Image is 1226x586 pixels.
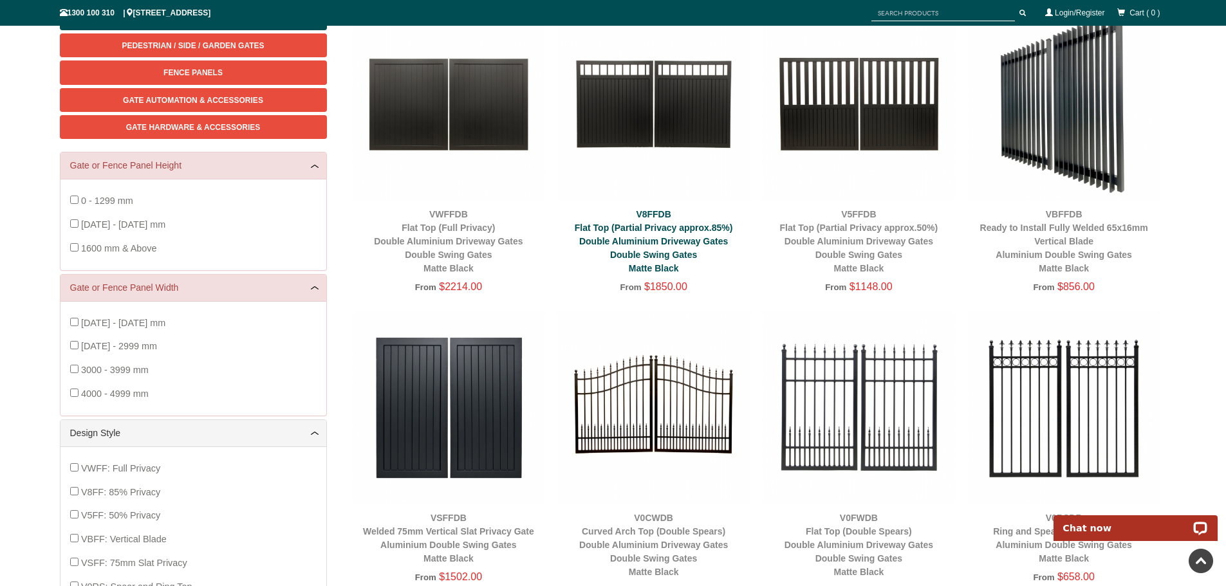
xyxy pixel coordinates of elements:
a: Login/Register [1055,8,1104,17]
img: VBFFDB - Ready to Install Fully Welded 65x16mm Vertical Blade - Aluminium Double Swing Gates - Ma... [968,8,1160,200]
span: [DATE] - [DATE] mm [81,219,165,230]
a: V5FFDBFlat Top (Partial Privacy approx.50%)Double Aluminium Driveway GatesDouble Swing GatesMatte... [780,209,938,273]
img: V0CWDB - Curved Arch Top (Double Spears) - Double Aluminium Driveway Gates - Double Swing Gates -... [557,311,750,504]
iframe: LiveChat chat widget [1045,500,1226,541]
img: V0RSDB - Ring and Spear Top (Fleur-de-lis) - Aluminium Double Swing Gates - Matte Black - Gate Wa... [968,311,1160,504]
a: Gate or Fence Panel Width [70,281,317,295]
span: From [415,282,436,292]
span: 0 - 1299 mm [81,196,133,206]
span: Fence Panels [163,68,223,77]
span: $2214.00 [439,281,482,292]
span: From [1033,572,1054,582]
a: Gate or Fence Panel Height [70,159,317,172]
span: $856.00 [1057,281,1095,292]
img: V8FFDB - Flat Top (Partial Privacy approx.85%) - Double Aluminium Driveway Gates - Double Swing G... [557,8,750,200]
a: Fence Panels [60,60,327,84]
span: VWFF: Full Privacy [81,463,160,473]
span: [DATE] - 2999 mm [81,341,157,351]
a: VWFFDBFlat Top (Full Privacy)Double Aluminium Driveway GatesDouble Swing GatesMatte Black [374,209,523,273]
span: Gate Automation & Accessories [123,96,263,105]
img: VWFFDB - Flat Top (Full Privacy) - Double Aluminium Driveway Gates - Double Swing Gates - Matte B... [353,8,545,200]
span: [DATE] - [DATE] mm [81,318,165,328]
a: Pedestrian / Side / Garden Gates [60,33,327,57]
span: Gate Hardware & Accessories [126,123,261,132]
span: From [825,282,846,292]
span: V5FF: 50% Privacy [81,510,160,520]
a: V0FWDBFlat Top (Double Spears)Double Aluminium Driveway GatesDouble Swing GatesMatte Black [785,513,933,577]
a: Gate Hardware & Accessories [60,115,327,139]
span: $1850.00 [644,281,687,292]
span: VSFF: 75mm Slat Privacy [81,558,187,568]
a: Design Style [70,426,317,440]
span: 1600 mm & Above [81,243,157,253]
a: V8FFDBFlat Top (Partial Privacy approx.85%)Double Aluminium Driveway GatesDouble Swing GatesMatte... [575,209,733,273]
img: V5FFDB - Flat Top (Partial Privacy approx.50%) - Double Aluminium Driveway Gates - Double Swing G... [763,8,955,200]
span: V8FF: 85% Privacy [81,487,160,497]
span: From [415,572,436,582]
span: 1300 100 310 | [STREET_ADDRESS] [60,8,211,17]
span: 3000 - 3999 mm [81,365,149,375]
a: VBFFDBReady to Install Fully Welded 65x16mm Vertical BladeAluminium Double Swing GatesMatte Black [980,209,1148,273]
img: V0FWDB - Flat Top (Double Spears) - Double Aluminium Driveway Gates - Double Swing Gates - Matte ... [763,311,955,504]
span: 4000 - 4999 mm [81,389,149,399]
span: Pedestrian / Side / Garden Gates [122,41,264,50]
span: Cart ( 0 ) [1129,8,1160,17]
span: $1148.00 [850,281,893,292]
span: From [1033,282,1054,292]
span: $1502.00 [439,571,482,582]
a: Gate Automation & Accessories [60,88,327,112]
img: VSFFDB - Welded 75mm Vertical Slat Privacy Gate - Aluminium Double Swing Gates - Matte Black - Ga... [353,311,545,504]
a: V0CWDBCurved Arch Top (Double Spears)Double Aluminium Driveway GatesDouble Swing GatesMatte Black [579,513,728,577]
span: From [620,282,641,292]
span: VBFF: Vertical Blade [81,534,167,544]
input: SEARCH PRODUCTS [871,5,1015,21]
a: VSFFDBWelded 75mm Vertical Slat Privacy GateAluminium Double Swing GatesMatte Black [363,513,534,563]
span: $658.00 [1057,571,1095,582]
